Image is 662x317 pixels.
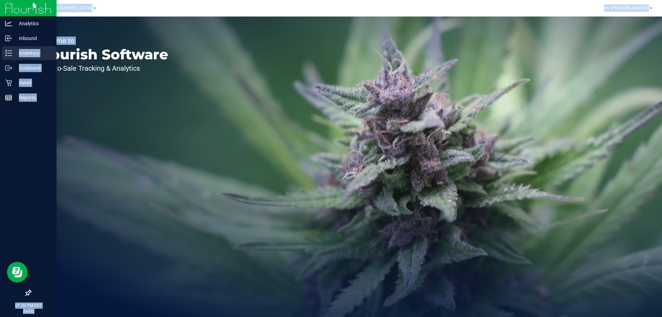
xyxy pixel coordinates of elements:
[45,5,92,11] span: [GEOGRAPHIC_DATA]
[37,48,168,61] p: Flourish Software
[3,303,53,309] p: 01:30 PM EDT
[5,35,12,42] inline-svg: Inbound
[12,79,53,87] p: Retail
[5,94,12,101] inline-svg: Reports
[3,309,53,314] p: [DATE]
[12,19,53,28] p: Analytics
[12,93,53,102] p: Reports
[7,262,28,283] iframe: Resource center
[37,37,168,44] p: Welcome to
[5,79,12,86] inline-svg: Retail
[5,65,12,71] inline-svg: Outbound
[604,5,649,11] span: Hi, [PERSON_NAME]!
[12,64,53,72] p: Outbound
[5,50,12,57] inline-svg: Inventory
[12,49,53,57] p: Inventory
[12,34,53,42] p: Inbound
[37,65,168,72] p: Seed-to-Sale Tracking & Analytics
[5,20,12,27] inline-svg: Analytics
